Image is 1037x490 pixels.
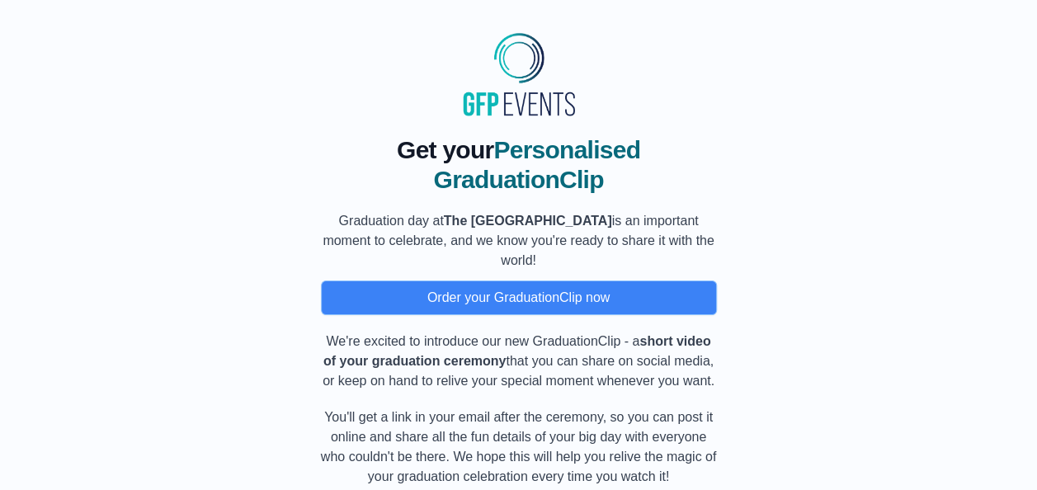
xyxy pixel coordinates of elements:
[321,211,717,271] p: Graduation day at is an important moment to celebrate, and we know you're ready to share it with ...
[323,334,711,368] b: short video of your graduation ceremony
[321,280,717,315] button: Order your GraduationClip now
[457,26,581,122] img: MyGraduationClip
[321,332,717,391] p: We're excited to introduce our new GraduationClip - a that you can share on social media, or keep...
[433,136,640,193] span: Personalised GraduationClip
[397,136,493,163] span: Get your
[321,408,717,487] p: You'll get a link in your email after the ceremony, so you can post it online and share all the f...
[444,214,612,228] b: The [GEOGRAPHIC_DATA]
